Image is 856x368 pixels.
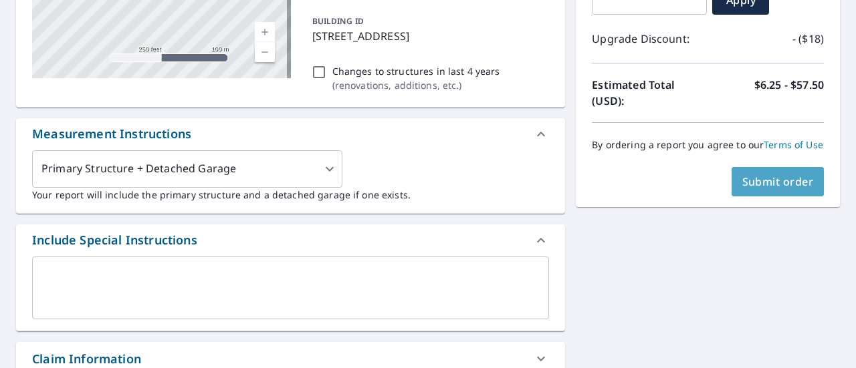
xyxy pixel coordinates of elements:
a: Current Level 17, Zoom In [255,22,275,42]
div: Claim Information [32,350,141,368]
button: Submit order [732,167,825,196]
p: By ordering a report you agree to our [592,139,824,151]
div: Primary Structure + Detached Garage [32,150,342,188]
p: Estimated Total (USD): [592,77,708,109]
p: - ($18) [792,31,824,47]
p: [STREET_ADDRESS] [312,28,544,44]
span: Submit order [742,174,814,189]
div: Include Special Instructions [16,224,565,256]
p: BUILDING ID [312,15,364,27]
p: ( renovations, additions, etc. ) [332,78,500,92]
div: Include Special Instructions [32,231,197,249]
div: Measurement Instructions [32,125,191,143]
p: Your report will include the primary structure and a detached garage if one exists. [32,188,549,202]
div: Measurement Instructions [16,118,565,150]
a: Terms of Use [764,138,823,151]
p: Changes to structures in last 4 years [332,64,500,78]
p: Upgrade Discount: [592,31,708,47]
p: $6.25 - $57.50 [754,77,824,109]
a: Current Level 17, Zoom Out [255,42,275,62]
